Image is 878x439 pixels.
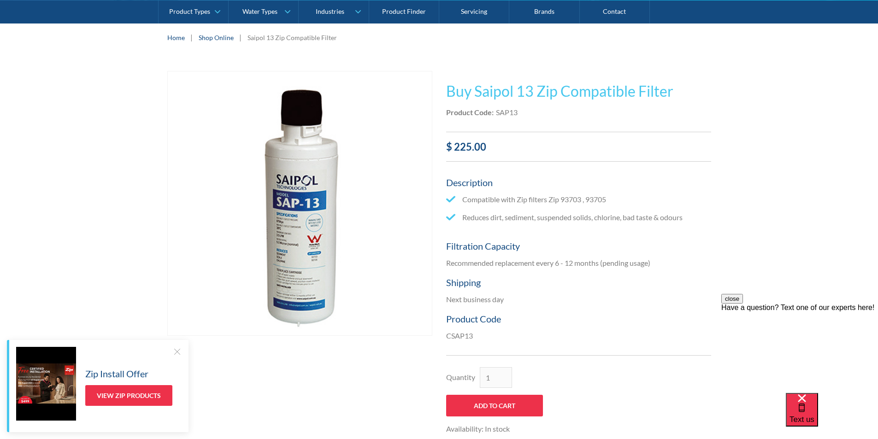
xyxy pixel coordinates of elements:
[16,347,76,421] img: Zip Install Offer
[446,395,543,416] input: Add to Cart
[446,212,711,223] li: Reduces dirt, sediment, suspended solids, chlorine, bad taste & odours
[721,294,878,404] iframe: podium webchat widget prompt
[446,139,711,154] div: $ 225.00
[316,7,344,15] div: Industries
[446,330,711,341] p: CSAP13
[199,33,234,42] a: Shop Online
[238,32,243,43] div: |
[85,385,172,406] a: View Zip Products
[496,107,518,118] div: SAP13
[247,33,337,42] div: Saipol 13 Zip Compatible Filter
[167,71,432,336] a: open lightbox
[446,275,711,289] h5: Shipping
[167,33,185,42] a: Home
[446,294,711,305] p: Next business day
[446,194,711,205] li: Compatible with Zip filters Zip 93703 , 93705
[446,239,711,253] h5: Filtration Capacity
[446,108,494,117] strong: Product Code:
[242,7,277,15] div: Water Types
[446,258,711,269] p: Recommended replacement every 6 - 12 months (pending usage)
[446,312,711,326] h5: Product Code
[446,176,711,189] h5: Description
[169,7,210,15] div: Product Types
[168,71,432,335] img: Saipol 13 Zip Compatible Filter
[446,80,711,102] h1: Buy Saipol 13 Zip Compatible Filter
[446,372,475,383] label: Quantity
[85,367,148,380] h5: Zip Install Offer
[786,393,878,439] iframe: podium webchat widget bubble
[446,423,543,434] div: Availability: In stock
[189,32,194,43] div: |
